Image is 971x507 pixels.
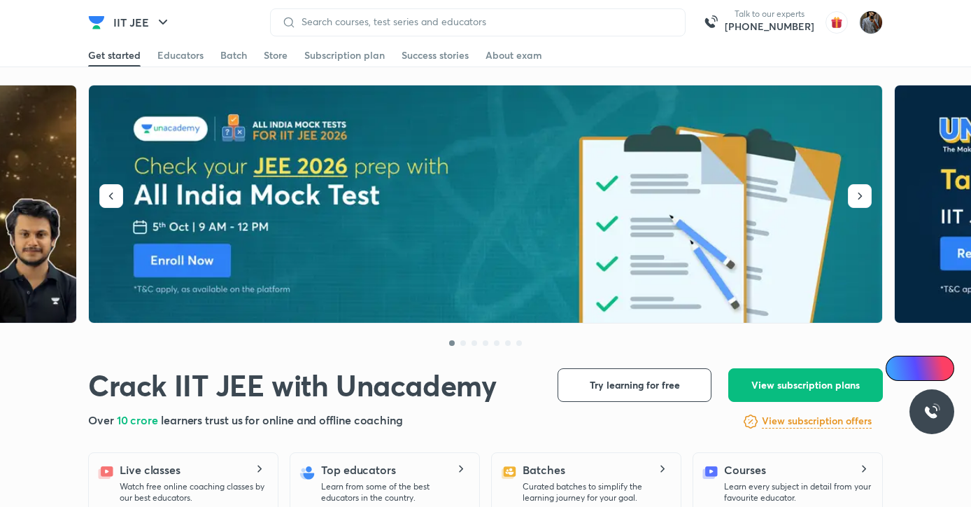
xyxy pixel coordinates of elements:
[724,481,871,503] p: Learn every subject in detail from your favourite educator.
[161,412,403,427] span: learners trust us for online and offline coaching
[120,461,180,478] h5: Live classes
[725,8,814,20] p: Talk to our experts
[157,44,204,67] a: Educators
[264,48,288,62] div: Store
[894,363,905,374] img: Icon
[220,44,247,67] a: Batch
[304,48,385,62] div: Subscription plan
[321,461,396,478] h5: Top educators
[751,378,860,392] span: View subscription plans
[523,481,669,503] p: Curated batches to simplify the learning journey for your goal.
[485,48,542,62] div: About exam
[105,8,180,36] button: IIT JEE
[909,363,946,374] span: Ai Doubts
[157,48,204,62] div: Educators
[886,356,954,381] a: Ai Doubts
[825,11,848,34] img: avatar
[725,20,814,34] a: [PHONE_NUMBER]
[88,412,117,427] span: Over
[485,44,542,67] a: About exam
[859,11,883,34] img: Shivam Munot
[762,414,872,429] h6: View subscription offers
[88,368,496,403] h1: Crack IIT JEE with Unacademy
[590,378,680,392] span: Try learning for free
[264,44,288,67] a: Store
[88,14,105,31] img: Company Logo
[402,48,469,62] div: Success stories
[88,44,141,67] a: Get started
[724,461,765,478] h5: Courses
[762,413,872,430] a: View subscription offers
[728,368,883,402] button: View subscription plans
[120,481,267,503] p: Watch free online coaching classes by our best educators.
[697,8,725,36] img: call-us
[402,44,469,67] a: Success stories
[558,368,711,402] button: Try learning for free
[523,461,565,478] h5: Batches
[304,44,385,67] a: Subscription plan
[88,48,141,62] div: Get started
[296,16,674,27] input: Search courses, test series and educators
[923,403,940,420] img: ttu
[321,481,468,503] p: Learn from some of the best educators in the country.
[117,412,161,427] span: 10 crore
[220,48,247,62] div: Batch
